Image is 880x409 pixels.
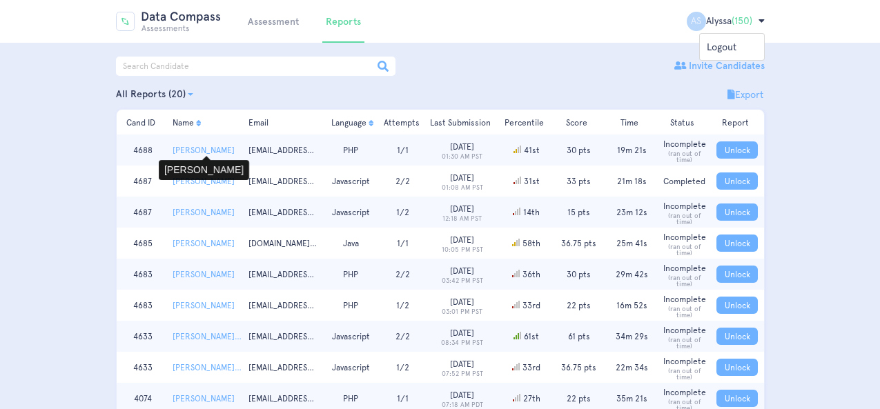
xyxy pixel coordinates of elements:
span: [EMAIL_ADDRESS][DOMAIN_NAME] [248,144,317,157]
td: 41st [500,134,553,166]
button: Language [331,117,371,129]
td: 36.75 pts [553,352,606,383]
input: Search Candidate [116,57,395,76]
td: Javascript [321,321,380,352]
td: 1/2 [380,290,424,321]
span: [DATE] [450,390,474,400]
td: 29m 42s [605,259,658,290]
td: Incomplete [658,134,712,166]
td: PHP [321,259,380,290]
td: 34m 29s [605,321,658,352]
button: Status [670,117,698,129]
a: [PERSON_NAME] [173,237,242,250]
td: 25m 41s [605,228,658,259]
small: 03:42 PM PST [428,277,496,283]
td: 33rd [500,290,553,321]
td: 2/2 [380,259,424,290]
td: 31st [500,166,553,197]
button: Email [248,117,273,129]
button: Last Submission [430,117,495,129]
button: Report [722,117,753,129]
a: [PERSON_NAME] [173,299,242,312]
span: [EMAIL_ADDRESS][DOMAIN_NAME] [248,299,317,312]
a: [PERSON_NAME] [173,392,242,405]
a: Unlock [716,172,758,190]
small: (ran out of time) [662,150,708,163]
td: 36th [500,259,553,290]
small: 07:18 AM PDT [428,401,496,408]
td: 36.75 pts [553,228,606,259]
td: 2/2 [380,166,424,197]
td: Javascript [321,352,380,383]
td: 22m 34s [605,352,658,383]
small: 08:34 PM PST [428,339,496,346]
a: Unlock [716,141,758,159]
td: 4688 [117,134,170,166]
a: Export [727,88,763,102]
td: 30 pts [553,259,606,290]
td: Incomplete [658,228,712,259]
td: 1/2 [380,197,424,228]
span: [DATE] [450,204,474,214]
small: 01:08 AM PST [428,184,496,190]
span: [DATE] [450,266,474,276]
a: [PERSON_NAME] layans [173,330,242,343]
small: (ran out of time) [662,243,708,256]
a: Unlock [716,390,758,407]
span: AS [687,12,706,31]
a: Unlock [716,203,758,221]
img: Data Compass Assessment Logo [116,12,221,32]
small: (ran out of time) [662,368,708,380]
td: Javascript [321,197,380,228]
span: [EMAIL_ADDRESS][DOMAIN_NAME] [248,268,317,281]
a: Unlock [716,266,758,283]
a: [PERSON_NAME] [173,206,242,219]
button: Cand ID [126,117,159,129]
span: [EMAIL_ADDRESS][DOMAIN_NAME] [248,361,317,374]
button: Name [173,117,198,129]
small: 01:30 AM PST [428,153,496,159]
div: [PERSON_NAME] [159,160,249,180]
td: 1/1 [380,228,424,259]
td: Java [321,228,380,259]
a: Unlock [716,297,758,314]
td: Incomplete [658,259,712,290]
td: 4633 [117,352,170,383]
span: [DATE] [450,235,474,245]
td: PHP [321,134,380,166]
a: Unlock [716,359,758,376]
td: 4683 [117,259,170,290]
a: Unlock [716,235,758,252]
div: All Reports (20) [116,88,186,101]
a: Logout [707,37,757,57]
span: [DATE] [450,297,474,307]
a: [PERSON_NAME] [173,268,242,281]
span: [EMAIL_ADDRESS][DOMAIN_NAME] [248,206,317,219]
small: 03:01 PM PST [428,308,496,315]
button: All Reports (20) [116,84,208,105]
td: PHP [321,290,380,321]
td: 21m 18s [605,166,658,197]
small: (ran out of time) [662,306,708,318]
span: (150) [732,15,752,26]
button: Time [620,117,643,129]
td: 14th [500,197,553,228]
span: [DOMAIN_NAME][EMAIL_ADDRESS][DOMAIN_NAME] [248,237,317,250]
td: 2/2 [380,321,424,352]
span: [EMAIL_ADDRESS][DOMAIN_NAME] [248,392,317,405]
td: 1/1 [380,134,424,166]
td: 1/2 [380,352,424,383]
td: Completed [658,166,712,197]
a: Unlock [716,328,758,345]
td: Incomplete [658,352,712,383]
td: Incomplete [658,321,712,352]
td: Incomplete [658,290,712,321]
td: 33 pts [553,166,606,197]
span: [DATE] [450,359,474,369]
td: 4683 [117,290,170,321]
td: 15 pts [553,197,606,228]
small: (ran out of time) [662,337,708,349]
a: [PERSON_NAME] [173,144,242,157]
td: 19m 21s [605,134,658,166]
td: 4685 [117,228,170,259]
